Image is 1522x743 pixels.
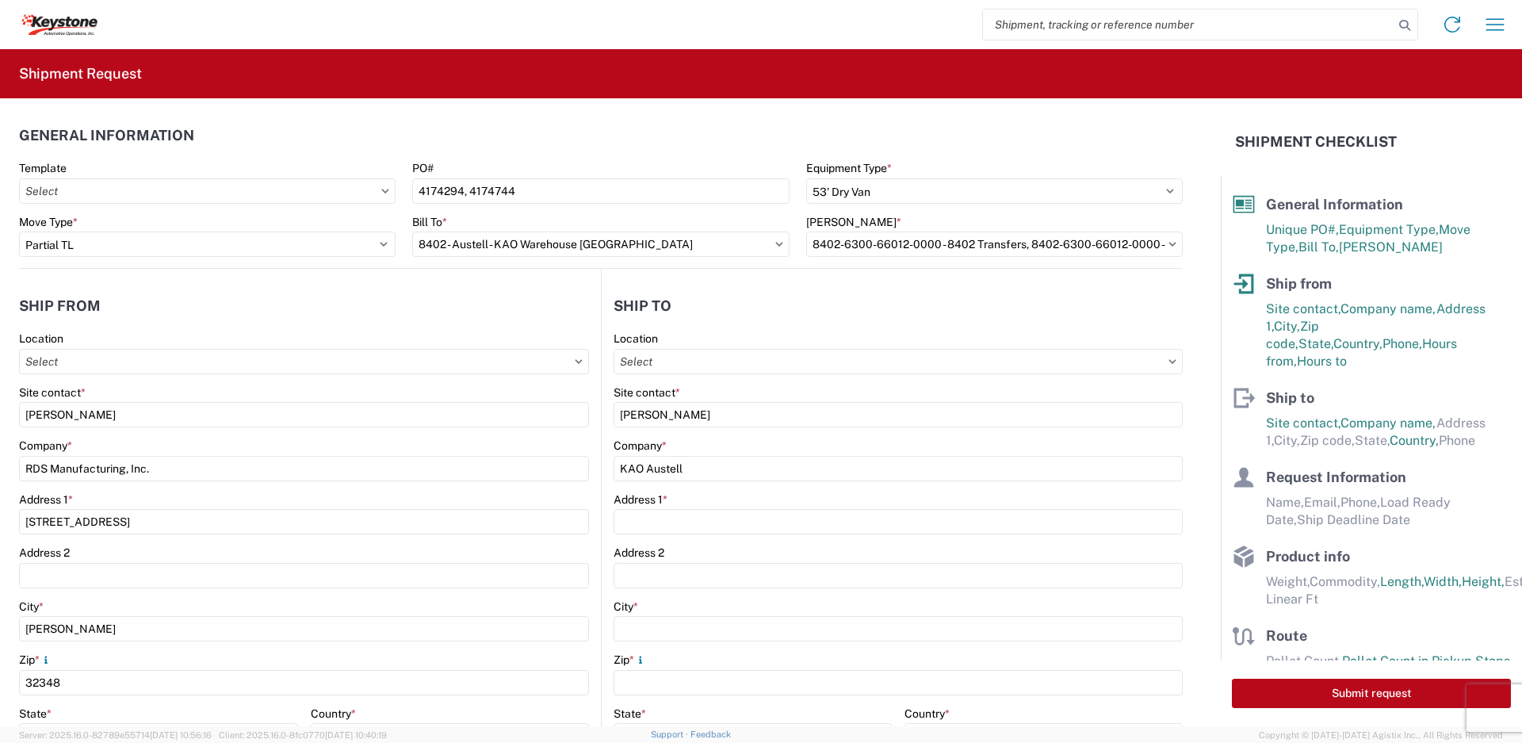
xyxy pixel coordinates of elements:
[614,653,647,667] label: Zip
[412,232,789,257] input: Select
[1266,196,1403,213] span: General Information
[614,331,658,346] label: Location
[1266,574,1310,589] span: Weight,
[19,161,67,175] label: Template
[1266,653,1342,668] span: Pallet Count,
[614,599,638,614] label: City
[1298,336,1333,351] span: State,
[1310,574,1380,589] span: Commodity,
[412,161,434,175] label: PO#
[983,10,1394,40] input: Shipment, tracking or reference number
[1266,222,1339,237] span: Unique PO#,
[1274,433,1300,448] span: City,
[1266,627,1307,644] span: Route
[614,349,1183,374] input: Select
[1380,574,1424,589] span: Length,
[19,215,78,229] label: Move Type
[1300,433,1355,448] span: Zip code,
[1266,548,1350,565] span: Product info
[19,546,70,560] label: Address 2
[19,178,396,204] input: Select
[1266,469,1406,485] span: Request Information
[19,128,194,144] h2: General Information
[325,730,387,740] span: [DATE] 10:40:19
[904,707,950,721] label: Country
[806,232,1183,257] input: Select
[614,707,646,721] label: State
[150,730,212,740] span: [DATE] 10:56:16
[806,161,892,175] label: Equipment Type
[1266,275,1332,292] span: Ship from
[1340,301,1436,316] span: Company name,
[1297,354,1347,369] span: Hours to
[1340,495,1380,510] span: Phone,
[19,492,73,507] label: Address 1
[1390,433,1439,448] span: Country,
[1259,728,1503,742] span: Copyright © [DATE]-[DATE] Agistix Inc., All Rights Reserved
[1266,301,1340,316] span: Site contact,
[1304,495,1340,510] span: Email,
[1232,679,1511,708] button: Submit request
[412,215,447,229] label: Bill To
[219,730,387,740] span: Client: 2025.16.0-8fc0770
[614,298,671,314] h2: Ship to
[19,707,52,721] label: State
[311,707,356,721] label: Country
[19,439,72,453] label: Company
[806,215,901,229] label: [PERSON_NAME]
[1462,574,1505,589] span: Height,
[1266,653,1510,686] span: Pallet Count in Pickup Stops equals Pallet Count in delivery stops
[19,599,44,614] label: City
[1266,495,1304,510] span: Name,
[19,298,101,314] h2: Ship from
[1235,132,1397,151] h2: Shipment Checklist
[614,385,680,400] label: Site contact
[19,730,212,740] span: Server: 2025.16.0-82789e55714
[1266,389,1314,406] span: Ship to
[19,331,63,346] label: Location
[1424,574,1462,589] span: Width,
[614,546,664,560] label: Address 2
[1340,416,1436,431] span: Company name,
[1355,433,1390,448] span: State,
[1339,239,1443,255] span: [PERSON_NAME]
[19,349,589,374] input: Select
[19,385,86,400] label: Site contact
[1266,416,1340,431] span: Site contact,
[1339,222,1439,237] span: Equipment Type,
[1439,433,1475,448] span: Phone
[1298,239,1339,255] span: Bill To,
[19,653,52,667] label: Zip
[1382,336,1422,351] span: Phone,
[19,64,142,83] h2: Shipment Request
[1297,512,1410,527] span: Ship Deadline Date
[651,730,690,739] a: Support
[1333,336,1382,351] span: Country,
[690,730,731,739] a: Feedback
[614,439,667,453] label: Company
[614,492,667,507] label: Address 1
[1274,319,1300,334] span: City,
